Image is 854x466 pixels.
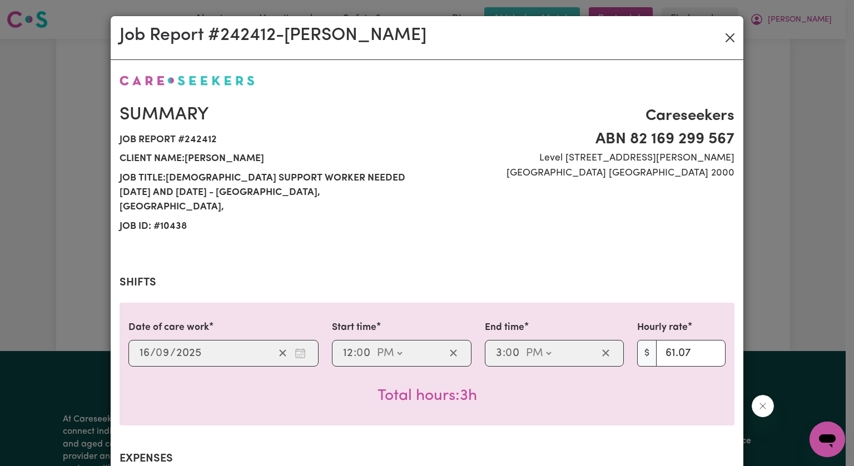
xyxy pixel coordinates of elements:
iframe: Close message [752,395,774,417]
span: / [150,347,156,359]
input: -- [357,345,371,362]
span: Need any help? [7,8,67,17]
span: 0 [156,348,162,359]
span: / [170,347,176,359]
span: Job report # 242412 [120,131,420,149]
span: Careseekers [434,104,734,128]
input: -- [506,345,520,362]
h2: Shifts [120,276,734,289]
h2: Job Report # 242412 - [PERSON_NAME] [120,25,426,46]
input: -- [156,345,170,362]
span: Job ID: # 10438 [120,217,420,236]
span: : [354,347,356,359]
label: Date of care work [128,320,209,335]
span: 0 [505,348,512,359]
input: -- [495,345,503,362]
label: End time [485,320,524,335]
span: 0 [356,348,363,359]
span: Total hours worked: 3 hours [378,388,477,404]
span: $ [637,340,657,367]
span: Job title: [DEMOGRAPHIC_DATA] Support Worker Needed [DATE] And [DATE] - [GEOGRAPHIC_DATA], [GEOGR... [120,169,420,217]
span: ABN 82 169 299 567 [434,128,734,151]
h2: Expenses [120,452,734,465]
label: Start time [332,320,376,335]
input: -- [342,345,354,362]
button: Close [721,29,739,47]
h2: Summary [120,104,420,126]
input: -- [139,345,150,362]
button: Enter the date of care work [291,345,309,362]
span: : [503,347,505,359]
button: Clear date [274,345,291,362]
input: ---- [176,345,202,362]
span: Level [STREET_ADDRESS][PERSON_NAME] [434,151,734,166]
span: Client name: [PERSON_NAME] [120,149,420,168]
iframe: Button to launch messaging window [810,422,845,457]
label: Hourly rate [637,320,688,335]
img: Careseekers logo [120,76,255,86]
span: [GEOGRAPHIC_DATA] [GEOGRAPHIC_DATA] 2000 [434,166,734,181]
